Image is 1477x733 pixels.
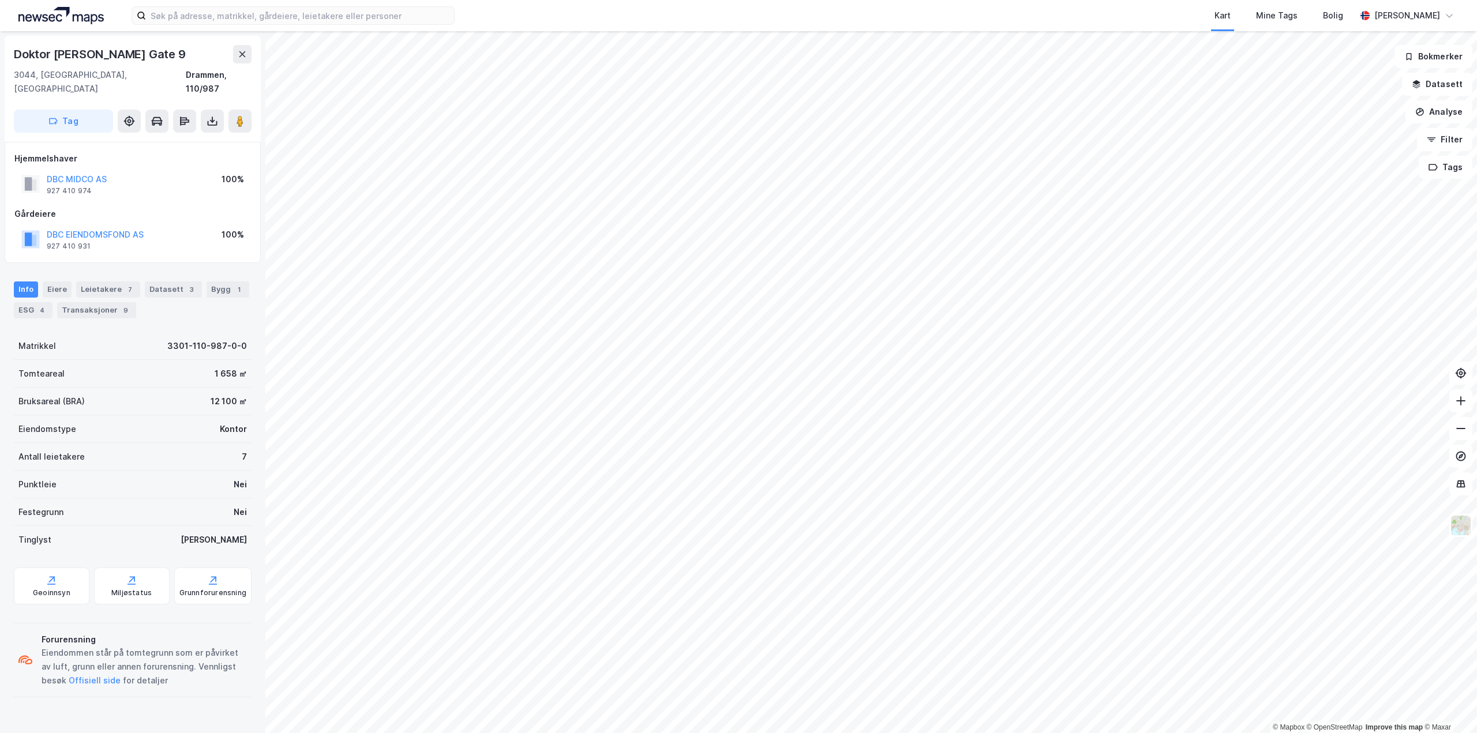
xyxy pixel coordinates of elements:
[18,394,85,408] div: Bruksareal (BRA)
[1256,9,1298,22] div: Mine Tags
[14,68,186,96] div: 3044, [GEOGRAPHIC_DATA], [GEOGRAPHIC_DATA]
[1419,678,1477,733] iframe: Chat Widget
[222,228,244,242] div: 100%
[14,45,188,63] div: Doktor [PERSON_NAME] Gate 9
[14,207,251,221] div: Gårdeiere
[57,302,136,318] div: Transaksjoner
[234,505,247,519] div: Nei
[18,533,51,547] div: Tinglyst
[242,450,247,464] div: 7
[179,588,246,597] div: Grunnforurensning
[18,478,57,491] div: Punktleie
[1419,678,1477,733] div: Kontrollprogram for chat
[14,110,113,133] button: Tag
[47,242,91,251] div: 927 410 931
[18,7,104,24] img: logo.a4113a55bc3d86da70a041830d287a7e.svg
[43,281,72,298] div: Eiere
[222,172,244,186] div: 100%
[211,394,247,408] div: 12 100 ㎡
[145,281,202,298] div: Datasett
[42,633,247,646] div: Forurensning
[233,284,245,295] div: 1
[18,339,56,353] div: Matrikkel
[207,281,249,298] div: Bygg
[111,588,152,597] div: Miljøstatus
[186,68,252,96] div: Drammen, 110/987
[1323,9,1343,22] div: Bolig
[36,305,48,316] div: 4
[1307,723,1363,731] a: OpenStreetMap
[1405,100,1472,123] button: Analyse
[220,422,247,436] div: Kontor
[18,450,85,464] div: Antall leietakere
[146,7,454,24] input: Søk på adresse, matrikkel, gårdeiere, leietakere eller personer
[181,533,247,547] div: [PERSON_NAME]
[1417,128,1472,151] button: Filter
[18,367,65,381] div: Tomteareal
[14,152,251,166] div: Hjemmelshaver
[120,305,132,316] div: 9
[167,339,247,353] div: 3301-110-987-0-0
[14,281,38,298] div: Info
[1419,156,1472,179] button: Tags
[76,281,140,298] div: Leietakere
[1273,723,1304,731] a: Mapbox
[124,284,136,295] div: 7
[1374,9,1440,22] div: [PERSON_NAME]
[234,478,247,491] div: Nei
[42,646,247,687] div: Eiendommen står på tomtegrunn som er påvirket av luft, grunn eller annen forurensning. Vennligst ...
[33,588,70,597] div: Geoinnsyn
[1394,45,1472,68] button: Bokmerker
[18,422,76,436] div: Eiendomstype
[47,186,92,196] div: 927 410 974
[186,284,197,295] div: 3
[14,302,53,318] div: ESG
[215,367,247,381] div: 1 658 ㎡
[1450,514,1472,536] img: Z
[1402,73,1472,96] button: Datasett
[1214,9,1231,22] div: Kart
[1366,723,1423,731] a: Improve this map
[18,505,63,519] div: Festegrunn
